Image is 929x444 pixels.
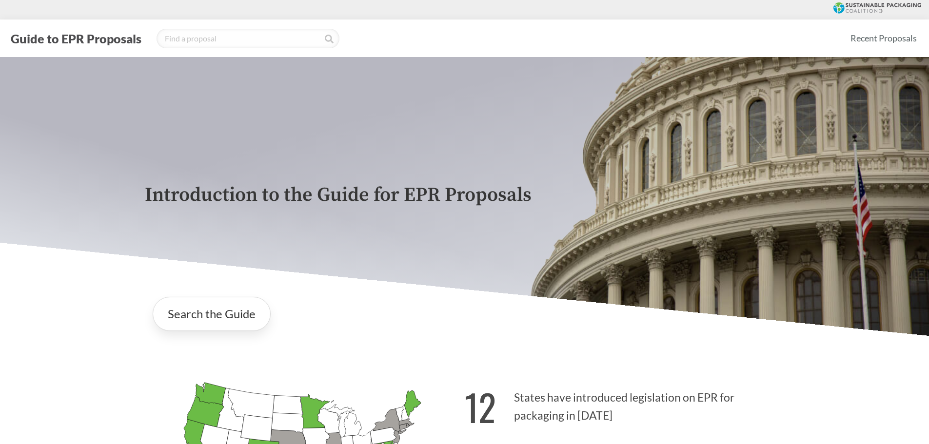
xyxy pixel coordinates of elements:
[157,29,339,48] input: Find a proposal
[153,297,271,331] a: Search the Guide
[8,31,144,46] button: Guide to EPR Proposals
[145,184,785,206] p: Introduction to the Guide for EPR Proposals
[465,380,496,434] strong: 12
[465,374,785,434] p: States have introduced legislation on EPR for packaging in [DATE]
[846,27,921,49] a: Recent Proposals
